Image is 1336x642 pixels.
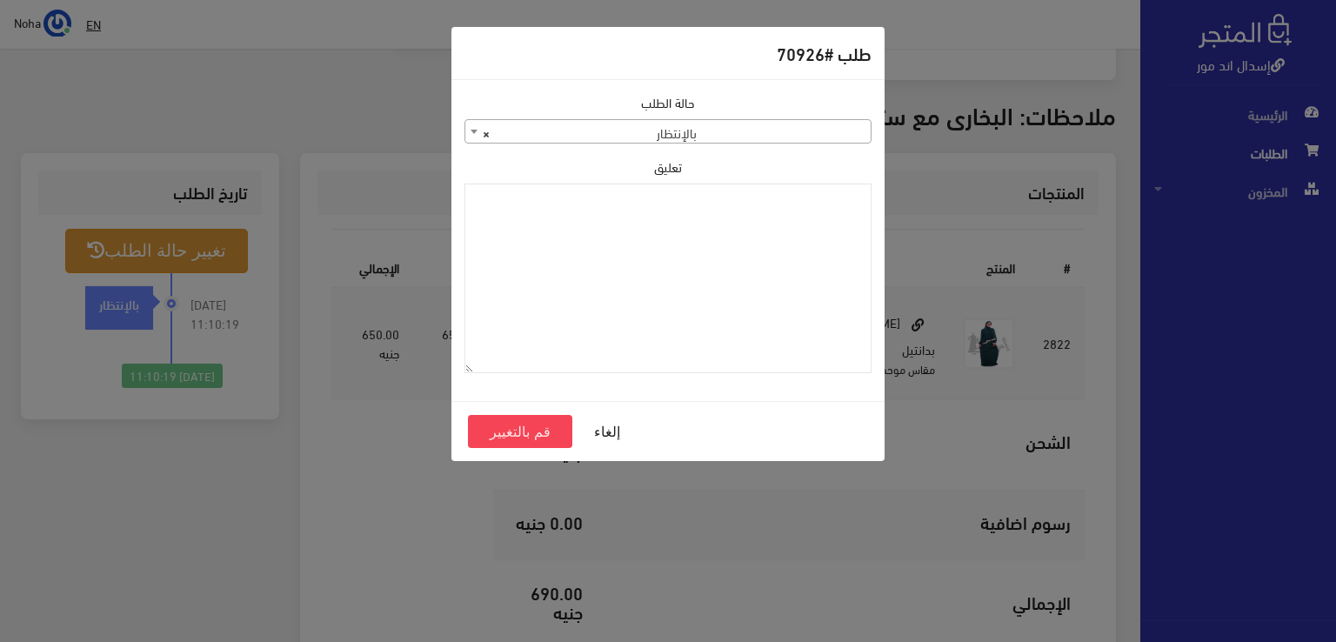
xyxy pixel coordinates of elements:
[21,523,87,589] iframe: Drift Widget Chat Controller
[572,415,642,448] button: إلغاء
[641,93,695,112] label: حالة الطلب
[468,415,572,448] button: قم بالتغيير
[465,120,871,144] span: بالإنتظار
[777,40,872,66] h5: طلب #70926
[483,120,490,144] span: ×
[654,157,682,177] label: تعليق
[464,119,872,144] span: بالإنتظار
